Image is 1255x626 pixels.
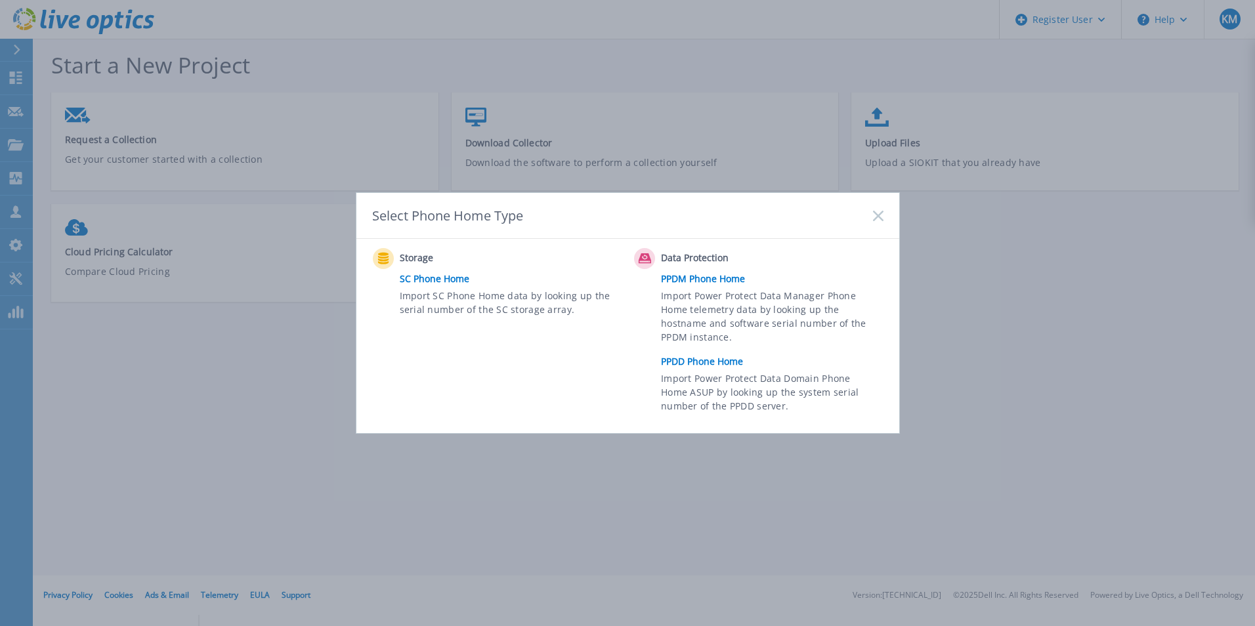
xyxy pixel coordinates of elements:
[661,352,889,371] a: PPDD Phone Home
[661,251,792,266] span: Data Protection
[661,289,880,349] span: Import Power Protect Data Manager Phone Home telemetry data by looking up the hostname and softwa...
[661,371,880,417] span: Import Power Protect Data Domain Phone Home ASUP by looking up the system serial number of the PP...
[400,289,618,319] span: Import SC Phone Home data by looking up the serial number of the SC storage array.
[372,207,524,224] div: Select Phone Home Type
[400,269,628,289] a: SC Phone Home
[400,251,530,266] span: Storage
[661,269,889,289] a: PPDM Phone Home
